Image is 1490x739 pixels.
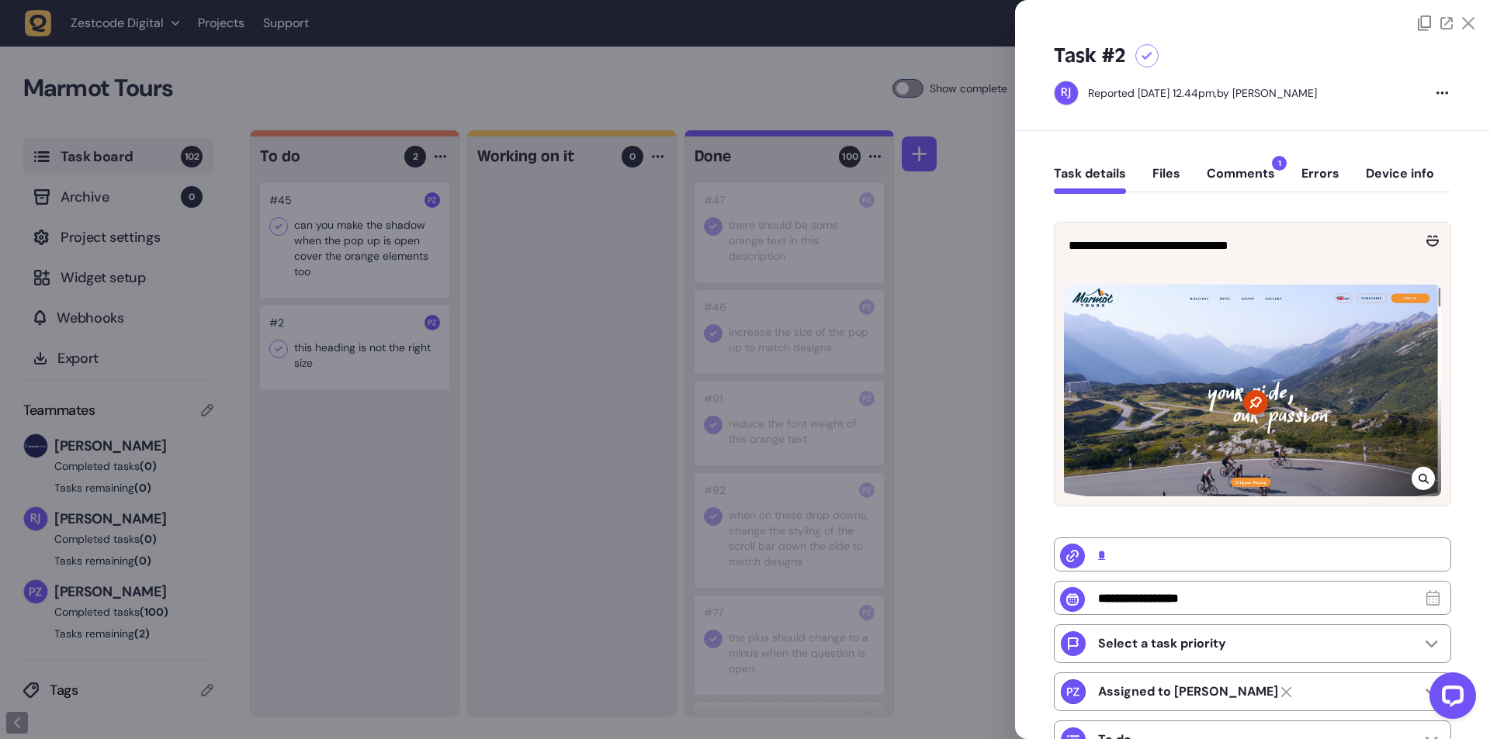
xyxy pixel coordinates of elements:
[1366,166,1434,194] button: Device info
[1272,156,1287,171] span: 1
[1098,684,1278,699] strong: Paris Zisis
[1207,166,1275,194] button: Comments
[1152,166,1180,194] button: Files
[1054,166,1126,194] button: Task details
[1301,166,1339,194] button: Errors
[1055,81,1078,105] img: Riki-leigh Jones
[1054,43,1126,68] h5: Task #2
[1417,666,1482,731] iframe: LiveChat chat widget
[1088,85,1317,101] div: by [PERSON_NAME]
[1088,86,1217,100] div: Reported [DATE] 12.44pm,
[1098,636,1226,651] p: Select a task priority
